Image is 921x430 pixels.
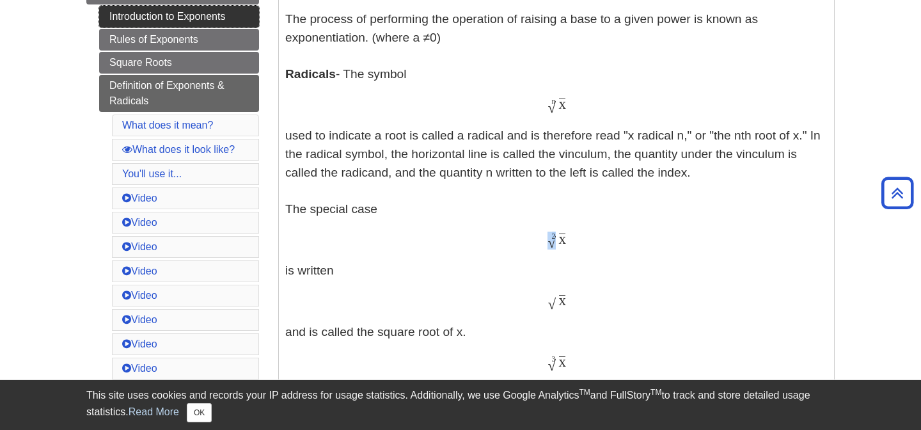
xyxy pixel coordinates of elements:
[552,97,556,105] span: n
[122,363,157,374] a: Video
[285,67,336,81] b: Radicals
[99,75,259,112] a: Definition of Exponents & Radicals
[559,230,567,247] span: x
[122,168,182,179] a: You'll use it...
[99,6,259,28] a: Introduction to Exponents
[650,388,661,397] sup: TM
[552,232,556,240] span: 2
[559,95,567,112] span: x
[547,99,556,116] span: √
[547,296,556,312] span: √
[122,120,213,131] a: What does it mean?
[122,217,157,228] a: Video
[122,241,157,252] a: Video
[547,357,556,374] span: √
[122,193,157,203] a: Video
[559,353,567,370] span: x
[122,290,157,301] a: Video
[122,338,157,349] a: Video
[552,355,556,363] span: 3
[122,314,157,325] a: Video
[129,406,179,417] a: Read More
[579,388,590,397] sup: TM
[99,52,259,74] a: Square Roots
[187,403,212,422] button: Close
[99,29,259,51] a: Rules of Exponents
[122,144,235,155] a: What does it look like?
[122,266,157,276] a: Video
[559,292,567,308] span: x
[877,184,918,202] a: Back to Top
[86,388,835,422] div: This site uses cookies and records your IP address for usage statistics. Additionally, we use Goo...
[547,234,556,251] span: √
